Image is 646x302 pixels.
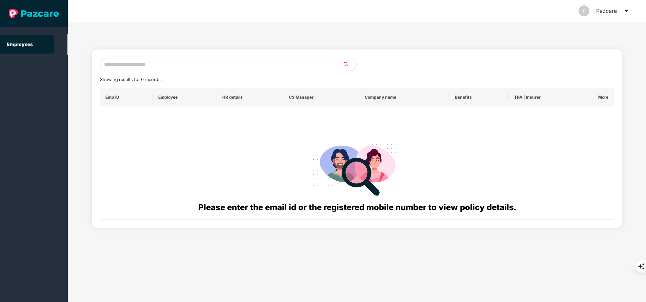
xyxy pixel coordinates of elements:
[359,88,449,106] th: Company name
[449,88,509,106] th: Benefits
[217,88,283,106] th: HR details
[308,132,406,201] img: svg+xml;base64,PHN2ZyB4bWxucz0iaHR0cDovL3d3dy53My5vcmcvMjAwMC9zdmciIHdpZHRoPSIyODgiIGhlaWdodD0iMj...
[624,8,629,14] span: caret-down
[588,88,614,106] th: More
[283,88,359,106] th: CS Manager
[7,41,33,47] a: Employees
[153,88,217,106] th: Employee
[100,88,153,106] th: Emp ID
[509,88,588,106] th: TPA | Insurer
[342,62,356,67] span: search
[100,77,162,82] span: Showing results for 0 records.
[342,58,357,71] button: search
[198,202,516,212] span: Please enter the email id or the registered mobile number to view policy details.
[583,5,586,16] span: P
